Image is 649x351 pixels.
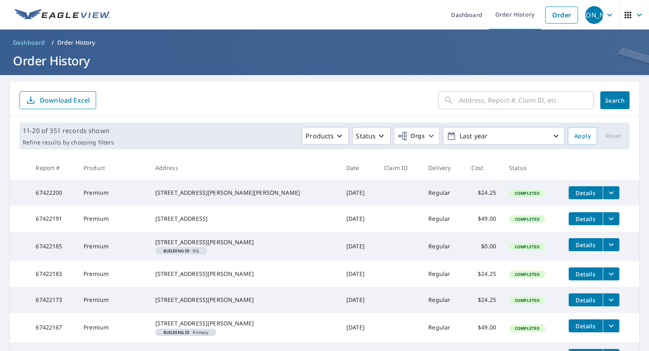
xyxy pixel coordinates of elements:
span: Details [574,270,598,278]
input: Address, Report #, Claim ID, etc. [459,89,594,112]
p: Order History [57,39,95,47]
button: filesDropdownBtn-67422191 [603,212,619,225]
button: filesDropdownBtn-67422185 [603,238,619,251]
th: Product [77,156,149,180]
button: detailsBtn-67422191 [569,212,603,225]
button: Search [600,91,630,109]
button: filesDropdownBtn-67422183 [603,267,619,280]
p: Refine results by choosing filters [23,139,114,146]
td: Premium [77,261,149,287]
button: filesDropdownBtn-67422167 [603,319,619,332]
a: Order [545,6,578,24]
span: DG [159,249,204,253]
td: [DATE] [340,206,378,232]
td: Premium [77,313,149,342]
td: Premium [77,206,149,232]
button: Apply [568,127,597,145]
p: Products [305,131,334,141]
button: Orgs [394,127,440,145]
td: [DATE] [340,287,378,313]
td: Regular [422,232,465,261]
span: Details [574,322,598,330]
td: Regular [422,261,465,287]
img: EV Logo [15,9,110,21]
td: [DATE] [340,313,378,342]
span: Apply [574,131,591,141]
div: [PERSON_NAME] [585,6,603,24]
div: [STREET_ADDRESS][PERSON_NAME] [155,296,333,304]
button: Products [302,127,349,145]
span: Details [574,189,598,197]
button: detailsBtn-67422173 [569,293,603,306]
button: filesDropdownBtn-67422200 [603,186,619,199]
th: Report # [29,156,77,180]
td: 67422173 [29,287,77,313]
td: 67422167 [29,313,77,342]
li: / [52,38,54,47]
span: Details [574,241,598,249]
p: Last year [456,129,551,143]
td: [DATE] [340,180,378,206]
span: Completed [510,325,544,331]
td: Regular [422,206,465,232]
span: Completed [510,216,544,222]
td: 67422183 [29,261,77,287]
th: Delivery [422,156,465,180]
td: $49.00 [465,313,503,342]
div: [STREET_ADDRESS][PERSON_NAME] [155,238,333,246]
td: [DATE] [340,232,378,261]
button: Status [352,127,391,145]
td: [DATE] [340,261,378,287]
th: Date [340,156,378,180]
td: Premium [77,180,149,206]
p: 11-20 of 351 records shown [23,126,114,136]
td: $24.25 [465,261,503,287]
span: Completed [510,244,544,250]
td: Regular [422,287,465,313]
span: Details [574,296,598,304]
span: Details [574,215,598,223]
td: Regular [422,180,465,206]
button: filesDropdownBtn-67422173 [603,293,619,306]
em: Building ID [163,330,190,334]
th: Cost [465,156,503,180]
span: Completed [510,190,544,196]
span: Dashboard [13,39,45,47]
td: 67422191 [29,206,77,232]
button: detailsBtn-67422185 [569,238,603,251]
div: [STREET_ADDRESS] [155,215,333,223]
p: Status [356,131,376,141]
span: Search [607,97,623,104]
button: detailsBtn-67422183 [569,267,603,280]
span: Completed [510,271,544,277]
td: $49.00 [465,206,503,232]
div: [STREET_ADDRESS][PERSON_NAME] [155,270,333,278]
h1: Order History [10,52,639,69]
td: $24.25 [465,180,503,206]
td: Premium [77,232,149,261]
div: [STREET_ADDRESS][PERSON_NAME][PERSON_NAME] [155,189,333,197]
th: Claim ID [378,156,422,180]
button: detailsBtn-67422167 [569,319,603,332]
th: Status [503,156,562,180]
td: Premium [77,287,149,313]
button: Last year [443,127,565,145]
span: Orgs [398,131,425,141]
nav: breadcrumb [10,36,639,49]
p: Download Excel [40,96,90,105]
a: Dashboard [10,36,48,49]
em: Building ID [163,249,190,253]
td: Regular [422,313,465,342]
td: $24.25 [465,287,503,313]
th: Address [149,156,340,180]
td: $0.00 [465,232,503,261]
span: Primary [159,330,213,334]
td: 67422200 [29,180,77,206]
td: 67422185 [29,232,77,261]
button: Download Excel [19,91,96,109]
button: detailsBtn-67422200 [569,186,603,199]
div: [STREET_ADDRESS][PERSON_NAME] [155,319,333,327]
span: Completed [510,297,544,303]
